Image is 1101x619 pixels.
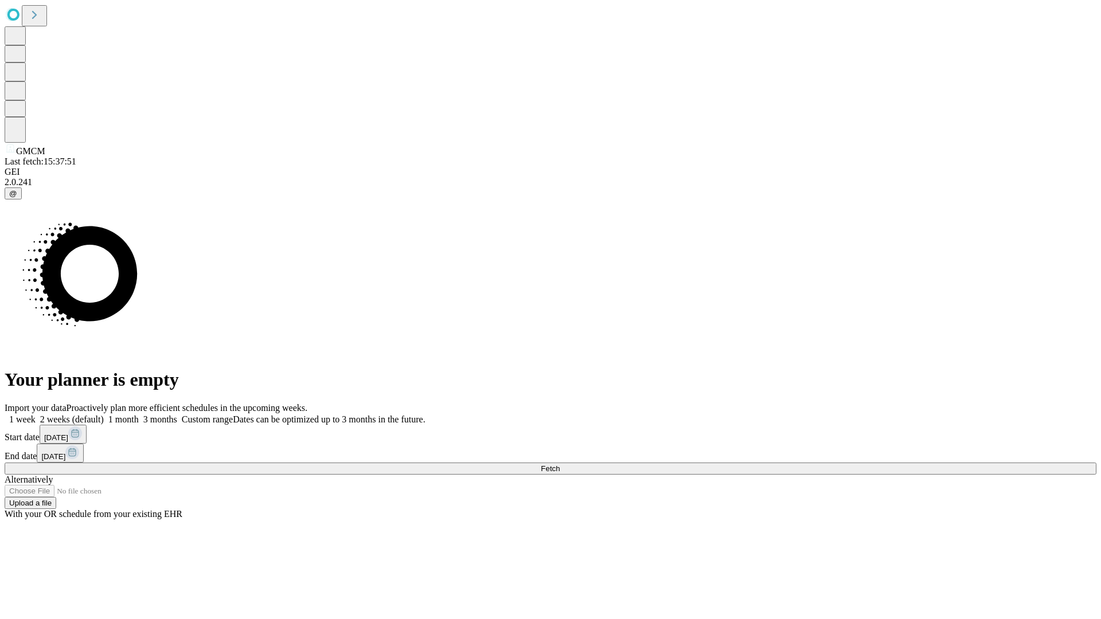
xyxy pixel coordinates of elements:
[5,497,56,509] button: Upload a file
[5,509,182,519] span: With your OR schedule from your existing EHR
[182,414,233,424] span: Custom range
[5,156,76,166] span: Last fetch: 15:37:51
[5,187,22,199] button: @
[108,414,139,424] span: 1 month
[37,444,84,463] button: [DATE]
[16,146,45,156] span: GMCM
[5,177,1096,187] div: 2.0.241
[44,433,68,442] span: [DATE]
[143,414,177,424] span: 3 months
[233,414,425,424] span: Dates can be optimized up to 3 months in the future.
[5,444,1096,463] div: End date
[40,425,87,444] button: [DATE]
[41,452,65,461] span: [DATE]
[5,167,1096,177] div: GEI
[5,403,67,413] span: Import your data
[5,425,1096,444] div: Start date
[5,475,53,484] span: Alternatively
[67,403,307,413] span: Proactively plan more efficient schedules in the upcoming weeks.
[9,189,17,198] span: @
[40,414,104,424] span: 2 weeks (default)
[5,369,1096,390] h1: Your planner is empty
[5,463,1096,475] button: Fetch
[9,414,36,424] span: 1 week
[541,464,560,473] span: Fetch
